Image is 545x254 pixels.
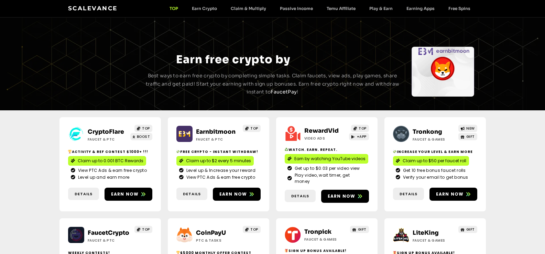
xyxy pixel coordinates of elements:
span: TOP [142,227,150,232]
a: CryptoFlare [88,128,124,135]
a: LiteKing [413,229,439,236]
span: Details [400,191,417,197]
a: Earnbitmoon [196,128,236,135]
h2: Faucet & Games [304,237,347,242]
a: FaucetPay [271,89,297,95]
a: GIFT [458,226,477,233]
a: Claim up to $2 every 5 minutes [176,156,254,166]
h2: Faucet & PTC [88,238,131,243]
a: Earn now [105,188,152,201]
a: Earn now [321,190,369,203]
span: TOP [142,126,150,131]
a: RewardVid [304,127,339,134]
span: Verify your email to get bonus [401,174,468,180]
a: +APP [349,133,369,140]
div: Slides [70,47,133,97]
span: TOP [250,227,258,232]
a: GIFT [350,226,369,233]
a: Earn now [429,188,477,201]
a: CoinPayU [196,229,226,236]
h2: Faucet & PTC [196,137,239,142]
img: 💸 [393,150,396,153]
h2: Video ads [304,136,347,141]
a: Scalevance [68,5,118,12]
span: Play video, wait timer, get money [293,172,366,185]
a: Earn by watching YouTube videos [285,154,368,164]
h2: Faucet & PTC [88,137,131,142]
span: Details [183,191,201,197]
span: View PTC Ads & earn free crypto [76,167,147,174]
a: Details [393,188,424,200]
a: Play & Earn [362,6,400,11]
img: 💸 [176,150,180,153]
img: 🏆 [68,150,72,153]
a: Temu Affiliate [320,6,362,11]
span: Details [291,193,309,199]
span: Earn by watching YouTube videos [294,156,366,162]
img: ♻️ [285,148,288,151]
h2: Sign Up Bonus Available! [285,248,369,253]
a: TOP [134,226,152,233]
span: Level up & Increase your reward [185,167,255,174]
span: Claim up to $2 every 5 minutes [186,158,251,164]
span: View PTC Ads & earn free crypto [185,174,255,180]
nav: Menu [163,6,477,11]
a: BOOST [130,133,152,140]
span: GIFT [358,227,367,232]
a: Details [176,188,207,200]
a: Details [285,190,316,202]
p: Best ways to earn free crypto by completing simple tasks. Claim faucets, view ads, play games, sh... [145,72,401,96]
span: Claim up to $50 per faucet roll [403,158,466,164]
a: NEW [458,125,477,132]
a: Free Spins [442,6,477,11]
span: Claim up to 0.001 BTC Rewards [78,158,143,164]
a: Passive Income [273,6,320,11]
span: TOP [250,126,258,131]
span: GIFT [466,227,475,232]
span: Earn now [328,193,356,199]
a: TOP [243,125,261,132]
img: 🎁 [285,249,288,252]
a: Tronpick [304,228,331,235]
a: Claim up to 0.001 BTC Rewards [68,156,146,166]
span: NEW [466,126,475,131]
span: TOP [359,126,367,131]
span: Details [75,191,92,197]
h2: Increase your level & earn more [393,149,477,154]
span: BOOST [137,134,150,139]
span: Earn now [436,191,464,197]
a: TOP [243,226,261,233]
span: Get 10 free bonus faucet rolls [401,167,466,174]
span: Earn now [111,191,139,197]
span: Level up and earn more [76,174,130,180]
a: Earning Apps [400,6,442,11]
a: TOP [134,125,152,132]
a: Earn now [213,188,261,201]
h2: Faucet & Games [413,137,456,142]
h2: ptc & Tasks [196,238,239,243]
a: Details [68,188,99,200]
span: Get up to $0.03 per video view [293,165,360,172]
span: +APP [357,134,367,139]
div: Slides [412,47,474,97]
a: Claim & Multiply [224,6,273,11]
span: Earn free crypto by [176,53,290,66]
a: TOP [351,125,369,132]
a: Claim up to $50 per faucet roll [393,156,469,166]
a: FaucetCrypto [88,229,129,236]
h2: Free crypto - Instant withdraw! [176,149,261,154]
a: Earn Crypto [185,6,224,11]
a: TOP [163,6,185,11]
a: Tronkong [413,128,442,135]
h2: Watch. Earn. Repeat. [285,147,369,152]
span: Earn now [219,191,247,197]
h2: Activity & ref contest $1000+ !!! [68,149,152,154]
h2: Faucet & Games [413,238,456,243]
span: GIFT [466,134,475,139]
a: GIFT [458,133,477,140]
